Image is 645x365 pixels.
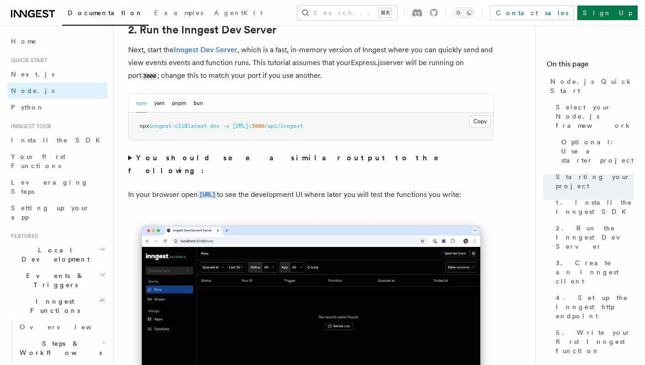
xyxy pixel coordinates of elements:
[128,153,451,175] strong: You should see a similar output to the following:
[128,23,276,36] a: 2. Run the Inngest Dev Server
[556,293,634,321] span: 4. Set up the Inngest http endpoint
[198,190,217,199] a: [URL]
[7,267,107,293] button: Events & Triggers
[7,174,107,200] a: Leveraging Steps
[297,5,397,20] button: Search...⌘K
[141,72,157,80] code: 3000
[577,5,638,20] a: Sign Up
[223,123,229,129] span: -u
[11,71,54,78] span: Next.js
[172,94,186,113] button: pnpm
[128,188,494,202] p: In your browser open to see the development UI where later you will test the functions you write:
[469,115,491,127] button: Copy
[7,293,107,319] button: Inngest Functions
[252,123,264,129] span: 3000
[7,148,107,174] a: Your first Functions
[7,245,100,264] span: Local Development
[16,339,102,357] span: Steps & Workflows
[556,223,634,251] span: 2. Run the Inngest Dev Server
[556,328,634,355] span: 5. Write your first Inngest function
[7,82,107,99] a: Node.js
[552,99,634,134] a: Select your Node.js framework
[7,200,107,225] a: Setting up your app
[552,324,634,359] a: 5. Write your first Inngest function
[128,152,494,177] summary: You should see a similar output to the following:
[154,94,165,113] button: yarn
[379,8,392,17] kbd: ⌘K
[264,123,303,129] span: /api/inngest
[552,169,634,194] a: Starting your project
[136,94,147,113] button: npm
[149,123,207,129] span: inngest-cli@latest
[558,134,634,169] a: Optional: Use a starter project
[7,271,100,289] span: Events & Triggers
[214,9,263,16] span: AgentKit
[16,319,107,335] a: Overview
[68,9,143,16] span: Documentation
[7,123,51,130] span: Inngest tour
[552,194,634,220] a: 1. Install the Inngest SDK
[556,103,634,130] span: Select your Node.js framework
[7,233,38,240] span: Features
[552,255,634,289] a: 3. Create an Inngest client
[556,172,634,191] span: Starting your project
[149,3,209,25] a: Examples
[11,37,37,46] span: Home
[7,66,107,82] a: Next.js
[11,104,44,111] span: Python
[552,220,634,255] a: 2. Run the Inngest Dev Server
[7,99,107,115] a: Python
[209,3,268,25] a: AgentKit
[550,77,634,95] span: Node.js Quick Start
[193,94,203,113] button: bun
[198,191,217,199] code: [URL]
[11,204,90,221] span: Setting up your app
[210,123,220,129] span: dev
[11,153,65,169] span: Your first Functions
[7,57,47,64] span: Quick start
[7,132,107,148] a: Install the SDK
[20,323,114,331] span: Overview
[7,33,107,49] a: Home
[11,136,106,144] span: Install the SDK
[62,3,149,26] a: Documentation
[174,45,237,54] a: Inngest Dev Server
[547,59,634,73] h4: On this page
[140,123,149,129] span: npx
[16,335,107,361] button: Steps & Workflows
[128,44,494,82] p: Next, start the , which is a fast, in-memory version of Inngest where you can quickly send and vi...
[556,198,634,216] span: 1. Install the Inngest SDK
[490,5,574,20] a: Contact sales
[232,123,252,129] span: [URL]:
[154,9,203,16] span: Examples
[556,258,634,286] span: 3. Create an Inngest client
[453,7,475,18] button: Toggle dark mode
[11,179,88,195] span: Leveraging Steps
[547,73,634,99] a: Node.js Quick Start
[11,87,54,94] span: Node.js
[561,137,634,165] span: Optional: Use a starter project
[7,242,107,267] button: Local Development
[552,289,634,324] a: 4. Set up the Inngest http endpoint
[7,297,99,315] span: Inngest Functions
